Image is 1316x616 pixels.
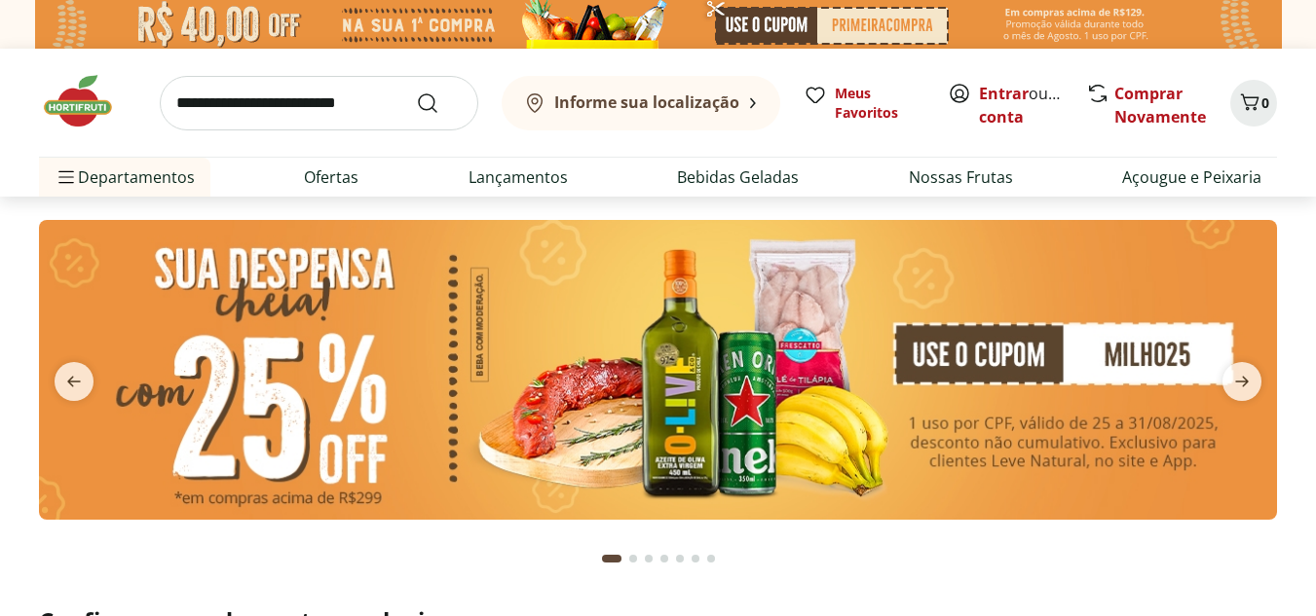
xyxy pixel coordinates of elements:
[804,84,924,123] a: Meus Favoritos
[39,72,136,130] img: Hortifruti
[688,535,703,582] button: Go to page 6 from fs-carousel
[55,154,195,200] span: Departamentos
[657,535,672,582] button: Go to page 4 from fs-carousel
[416,91,463,115] button: Submit Search
[979,83,1086,127] a: Criar conta
[469,165,568,189] a: Lançamentos
[835,84,924,123] span: Meus Favoritos
[554,91,739,113] b: Informe sua localização
[979,83,1029,104] a: Entrar
[672,535,688,582] button: Go to page 5 from fs-carousel
[1114,83,1206,127] a: Comprar Novamente
[502,76,780,130] button: Informe sua localização
[1122,165,1261,189] a: Açougue e Peixaria
[1230,80,1277,127] button: Carrinho
[979,82,1066,128] span: ou
[598,535,625,582] button: Current page from fs-carousel
[1207,362,1277,401] button: next
[641,535,657,582] button: Go to page 3 from fs-carousel
[304,165,358,189] a: Ofertas
[625,535,641,582] button: Go to page 2 from fs-carousel
[39,362,109,401] button: previous
[677,165,799,189] a: Bebidas Geladas
[55,154,78,200] button: Menu
[160,76,478,130] input: search
[1261,93,1269,112] span: 0
[703,535,719,582] button: Go to page 7 from fs-carousel
[909,165,1013,189] a: Nossas Frutas
[39,220,1277,520] img: cupom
